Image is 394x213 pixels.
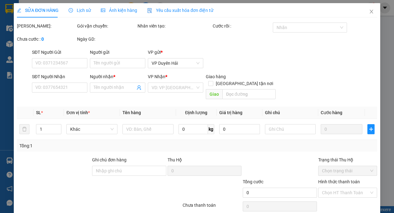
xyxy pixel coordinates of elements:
[101,8,105,13] span: picture
[208,124,214,134] span: kg
[77,36,136,43] div: Ngày GD:
[243,179,263,184] span: Tổng cước
[367,124,375,134] button: plus
[219,110,242,115] span: Giá trị hàng
[17,8,59,13] span: SỬA ĐƠN HÀNG
[137,23,211,29] div: Nhân viên tạo:
[137,85,142,90] span: user-add
[92,157,127,162] label: Ghi chú đơn hàng
[265,124,316,134] input: Ghi Chú
[206,74,226,79] span: Giao hàng
[213,80,276,87] span: [GEOGRAPHIC_DATA] tận nơi
[77,23,136,29] div: Gói vận chuyển:
[66,110,90,115] span: Đơn vị tính
[32,49,87,56] div: SĐT Người Gửi
[321,124,362,134] input: 0
[70,124,114,134] span: Khác
[69,8,73,13] span: clock-circle
[32,73,87,80] div: SĐT Người Nhận
[152,58,200,68] span: VP Duyên Hải
[122,124,174,134] input: VD: Bàn, Ghế
[17,36,76,43] div: Chưa cước :
[41,37,44,42] b: 0
[222,89,276,99] input: Dọc đường
[101,8,137,13] span: Ảnh kiện hàng
[368,127,374,132] span: plus
[17,23,76,29] div: [PERSON_NAME]:
[36,110,41,115] span: SL
[185,110,207,115] span: Định lượng
[168,157,182,162] span: Thu Hộ
[213,23,272,29] div: Cước rồi :
[206,89,222,99] span: Giao
[363,3,380,21] button: Close
[92,166,166,176] input: Ghi chú đơn hàng
[19,124,29,134] button: delete
[17,8,21,13] span: edit
[318,156,377,163] div: Trạng thái Thu Hộ
[90,73,145,80] div: Người nhận
[318,179,360,184] label: Hình thức thanh toán
[262,107,319,119] th: Ghi chú
[69,8,91,13] span: Lịch sử
[322,166,373,175] span: Chọn trạng thái
[148,74,165,79] span: VP Nhận
[147,8,152,13] img: icon
[182,202,242,213] div: Chưa thanh toán
[148,49,203,56] div: VP gửi
[19,142,153,149] div: Tổng: 1
[369,9,374,14] span: close
[122,110,141,115] span: Tên hàng
[90,49,145,56] div: Người gửi
[147,8,213,13] span: Yêu cầu xuất hóa đơn điện tử
[321,110,342,115] span: Cước hàng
